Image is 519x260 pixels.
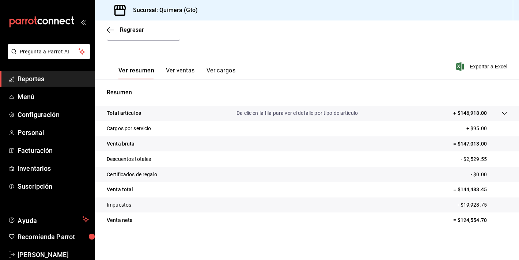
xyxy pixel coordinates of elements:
[18,74,89,84] span: Reportes
[107,88,507,97] p: Resumen
[471,171,507,178] p: - $0.00
[118,67,235,79] div: navigation tabs
[20,48,79,56] span: Pregunta a Parrot AI
[458,201,507,209] p: - $19,928.75
[18,110,89,120] span: Configuración
[461,155,507,163] p: - $2,529.55
[18,250,89,260] span: [PERSON_NAME]
[457,62,507,71] button: Exportar a Excel
[18,163,89,173] span: Inventarios
[18,215,79,224] span: Ayuda
[18,128,89,137] span: Personal
[120,26,144,33] span: Regresar
[453,216,507,224] p: = $124,554.70
[107,125,151,132] p: Cargos por servicio
[18,232,89,242] span: Recomienda Parrot
[107,26,144,33] button: Regresar
[8,44,90,59] button: Pregunta a Parrot AI
[166,67,195,79] button: Ver ventas
[466,125,507,132] p: + $95.00
[453,186,507,193] p: = $144,483.45
[107,109,141,117] p: Total artículos
[207,67,236,79] button: Ver cargos
[118,67,154,79] button: Ver resumen
[107,201,131,209] p: Impuestos
[107,186,133,193] p: Venta total
[18,92,89,102] span: Menú
[107,155,151,163] p: Descuentos totales
[107,216,133,224] p: Venta neta
[453,140,507,148] p: = $147,013.00
[18,181,89,191] span: Suscripción
[107,171,157,178] p: Certificados de regalo
[18,146,89,155] span: Facturación
[5,53,90,61] a: Pregunta a Parrot AI
[80,19,86,25] button: open_drawer_menu
[127,6,198,15] h3: Sucursal: Quimera (Gto)
[236,109,358,117] p: Da clic en la fila para ver el detalle por tipo de artículo
[107,140,135,148] p: Venta bruta
[453,109,487,117] p: + $146,918.00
